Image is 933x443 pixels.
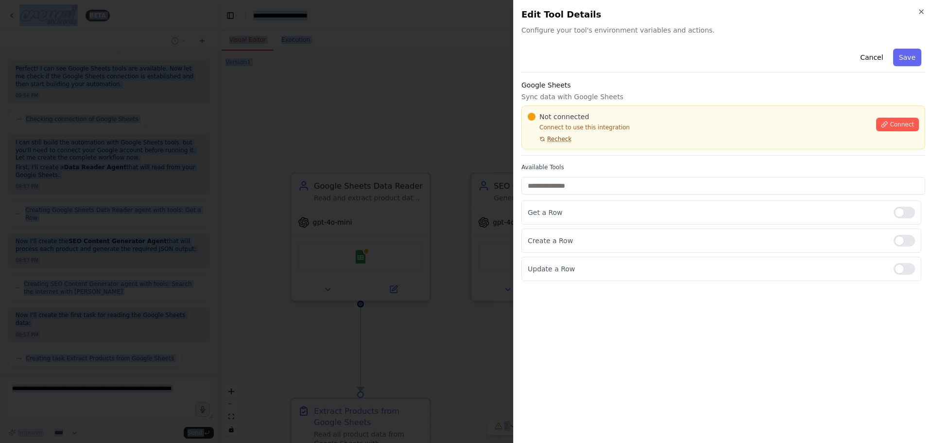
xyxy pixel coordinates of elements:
button: Recheck [528,135,571,143]
p: Connect to use this integration [528,124,870,131]
button: Connect [876,118,919,131]
label: Available Tools [521,163,925,171]
p: Create a Row [528,236,886,246]
span: Configure your tool's environment variables and actions. [521,25,925,35]
p: Get a Row [528,208,886,217]
button: Cancel [854,49,889,66]
button: Save [893,49,921,66]
span: Recheck [547,135,571,143]
h3: Google Sheets [521,80,925,90]
p: Update a Row [528,264,886,274]
p: Sync data with Google Sheets [521,92,925,102]
h2: Edit Tool Details [521,8,925,21]
span: Not connected [539,112,589,122]
span: Connect [890,121,914,128]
